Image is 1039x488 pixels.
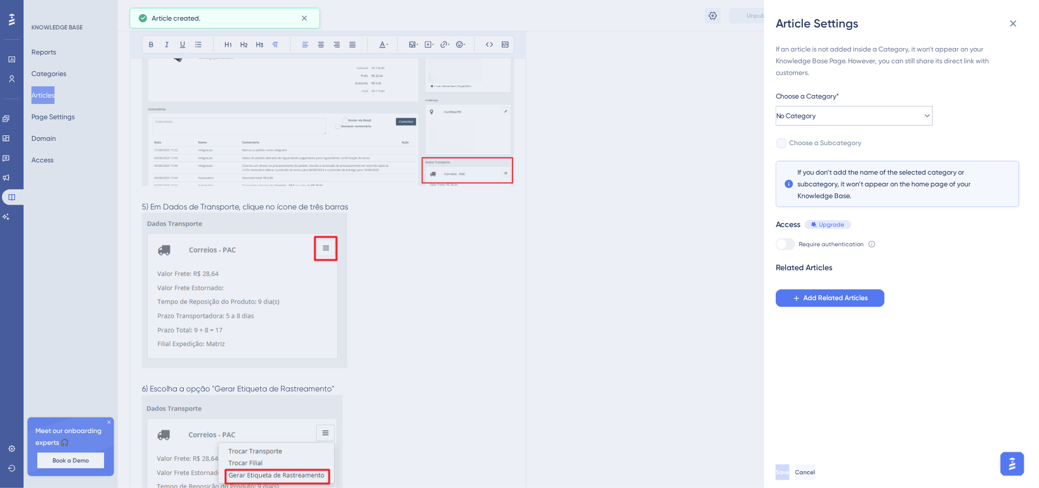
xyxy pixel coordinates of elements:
[998,449,1027,479] iframe: UserGuiding AI Assistant Launcher
[795,464,816,480] button: Cancel
[152,12,200,24] span: Article created.
[820,221,845,229] span: Upgrade
[776,262,833,274] div: Related Articles
[795,468,816,476] span: Cancel
[776,464,790,480] button: Save
[776,468,790,476] span: Save
[776,289,885,307] button: Add Related Articles
[798,166,997,202] span: If you don’t add the name of the selected category or subcategory, it won’t appear on the home pa...
[776,106,933,126] button: No Category
[799,240,864,248] span: Require authentication
[776,110,816,122] span: No Category
[776,43,1019,78] div: If an article is not added inside a Category, it won't appear on your Knowledge Base Page. Howeve...
[776,219,801,231] div: Access
[776,90,840,102] span: Choose a Category*
[804,292,868,304] span: Add Related Articles
[790,137,862,149] span: Choose a Subcategory
[776,16,1027,31] div: Article Settings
